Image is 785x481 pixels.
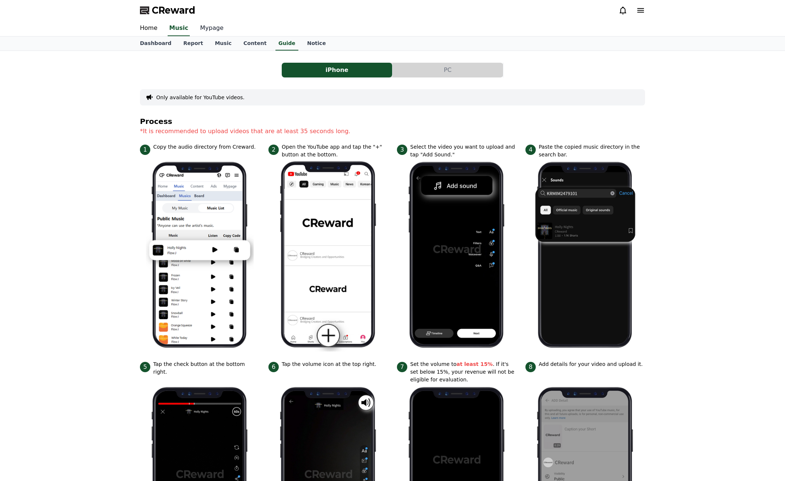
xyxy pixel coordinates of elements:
h4: Process [140,117,645,125]
p: Tap the volume icon at the top right. [282,360,376,368]
a: Content [237,37,272,51]
strong: at least 15% [456,361,493,367]
p: Select the video you want to upload and tap "Add Sound." [410,143,517,159]
p: *It is recommended to upload videos that are at least 35 seconds long. [140,127,645,136]
span: Messages [61,245,83,251]
span: 6 [268,362,279,372]
span: 3 [397,145,407,155]
a: Music [168,21,190,36]
a: Messages [49,234,95,252]
span: Settings [109,245,127,251]
img: 4.png [531,159,639,352]
a: CReward [140,4,195,16]
button: Only available for YouTube videos. [156,94,244,101]
p: Tap the check button at the bottom right. [153,360,260,376]
span: 5 [140,362,150,372]
a: Report [177,37,209,51]
span: 8 [525,362,536,372]
p: Paste the copied music directory in the search bar. [539,143,645,159]
p: Copy the audio directory from Creward. [153,143,256,151]
span: CReward [152,4,195,16]
span: 7 [397,362,407,372]
span: Home [19,245,32,251]
img: 2.png [274,159,382,352]
span: 2 [268,145,279,155]
button: PC [392,63,503,77]
a: Music [209,37,237,51]
button: iPhone [282,63,392,77]
a: Settings [95,234,142,252]
img: 1.png [146,159,254,352]
p: Set the volume to . If it's set below 15%, your revenue will not be eligible for evaluation. [410,360,517,384]
a: Notice [301,37,332,51]
a: Mypage [194,21,229,36]
img: 3.png [403,159,511,352]
a: Home [2,234,49,252]
p: Add details for your video and upload it. [539,360,643,368]
a: Dashboard [134,37,177,51]
span: 1 [140,145,150,155]
p: Open the YouTube app and tap the "+" button at the bottom. [282,143,388,159]
a: Guide [275,37,298,51]
a: Home [134,21,163,36]
span: 4 [525,145,536,155]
